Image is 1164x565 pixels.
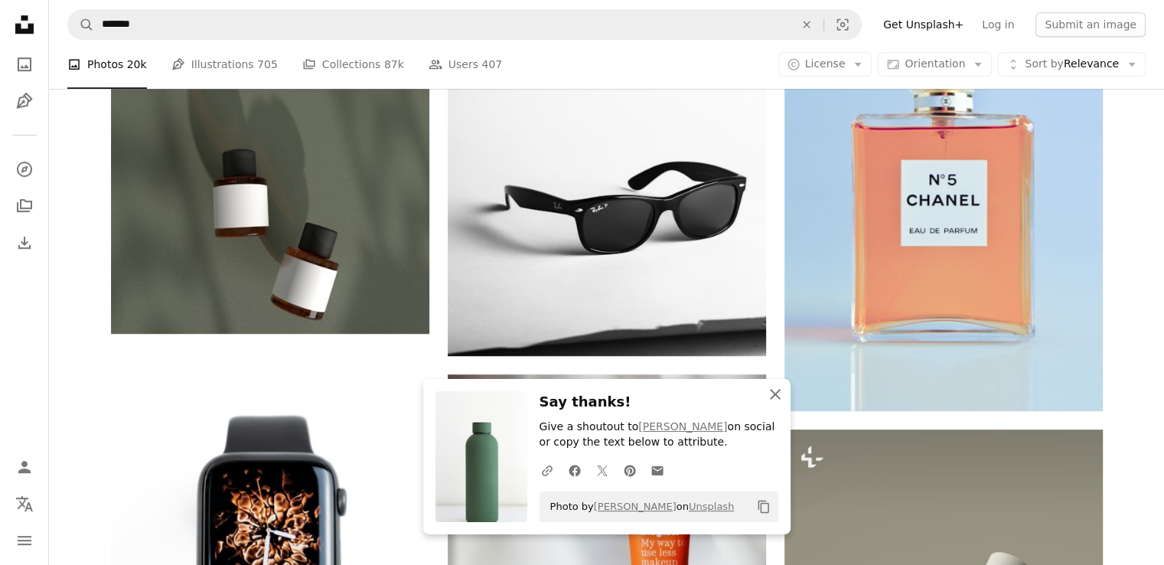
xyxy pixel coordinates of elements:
a: [PERSON_NAME] [594,501,677,512]
img: two bottles of medicine are shown on a wall [111,42,429,333]
a: Home — Unsplash [9,9,40,43]
a: Share on Facebook [561,455,589,485]
a: Share over email [644,455,671,485]
a: Get Unsplash+ [874,12,973,37]
a: space gray Apple Watch with black Sports Band [111,544,429,557]
a: Download History [9,227,40,258]
img: shallow focus photo of black Ray-Ban wayfarer sunglasses [448,38,766,356]
p: Give a shoutout to on social or copy the text below to attribute. [540,420,778,450]
span: 705 [257,56,278,73]
form: Find visuals sitewide [67,9,862,40]
button: Menu [9,525,40,556]
span: Photo by on [543,495,735,519]
a: Log in / Sign up [9,452,40,482]
button: Copy to clipboard [751,494,777,520]
h3: Say thanks! [540,391,778,413]
button: License [778,52,872,77]
a: Unsplash [689,501,734,512]
a: Collections 87k [302,40,404,89]
a: Users 407 [429,40,502,89]
span: Orientation [905,57,965,70]
button: Clear [790,10,823,39]
button: Visual search [824,10,861,39]
button: Submit an image [1035,12,1146,37]
span: License [805,57,846,70]
button: Search Unsplash [68,10,94,39]
span: 87k [384,56,404,73]
a: Share on Twitter [589,455,616,485]
a: shallow focus photo of black Ray-Ban wayfarer sunglasses [448,190,766,204]
button: Orientation [878,52,992,77]
a: Photos [9,49,40,80]
a: Log in [973,12,1023,37]
a: Illustrations [9,86,40,116]
a: Explore [9,154,40,185]
span: Sort by [1025,57,1063,70]
button: Language [9,488,40,519]
span: 407 [481,56,502,73]
a: Collections [9,191,40,221]
a: [PERSON_NAME] [638,420,727,433]
a: N5 Chanel eau de parfum spray bottle [784,175,1103,188]
a: two bottles of medicine are shown on a wall [111,181,429,194]
span: Relevance [1025,57,1119,72]
button: Sort byRelevance [998,52,1146,77]
a: Illustrations 705 [171,40,278,89]
a: Share on Pinterest [616,455,644,485]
